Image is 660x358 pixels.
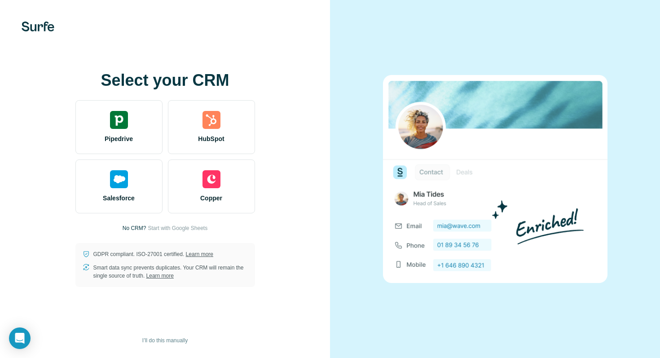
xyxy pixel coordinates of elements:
[148,224,207,232] button: Start with Google Sheets
[105,134,133,143] span: Pipedrive
[383,75,607,283] img: none image
[75,71,255,89] h1: Select your CRM
[186,251,213,257] a: Learn more
[136,334,194,347] button: I’ll do this manually
[22,22,54,31] img: Surfe's logo
[202,111,220,129] img: hubspot's logo
[202,170,220,188] img: copper's logo
[200,194,222,203] span: Copper
[103,194,135,203] span: Salesforce
[93,250,213,258] p: GDPR compliant. ISO-27001 certified.
[110,170,128,188] img: salesforce's logo
[198,134,224,143] span: HubSpot
[146,273,174,279] a: Learn more
[110,111,128,129] img: pipedrive's logo
[123,224,146,232] p: No CRM?
[142,336,188,345] span: I’ll do this manually
[93,264,248,280] p: Smart data sync prevents duplicates. Your CRM will remain the single source of truth.
[9,327,31,349] div: Open Intercom Messenger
